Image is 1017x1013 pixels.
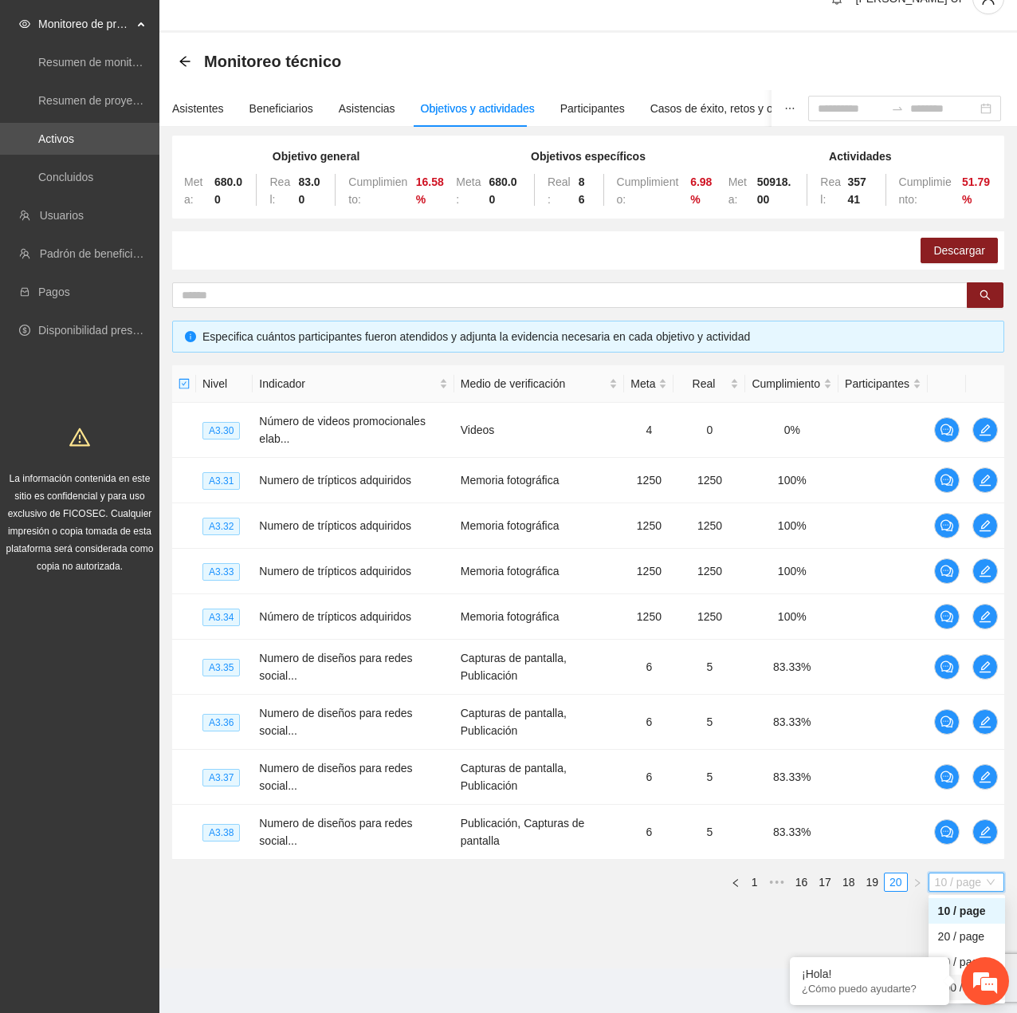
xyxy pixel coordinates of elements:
[673,640,745,695] td: 5
[454,594,625,640] td: Memoria fotográfica
[624,594,673,640] td: 1250
[802,968,937,980] div: ¡Hola!
[38,56,155,69] a: Resumen de monitoreo
[972,654,998,680] button: edit
[673,365,745,403] th: Real
[745,805,838,860] td: 83.33%
[745,403,838,458] td: 0%
[269,175,290,206] span: Real:
[202,824,240,842] span: A3.38
[938,953,995,971] div: 50 / page
[934,417,960,443] button: comment
[933,242,985,259] span: Descargar
[929,924,1005,949] div: 20 / page
[745,503,838,549] td: 100%
[259,817,412,847] span: Numero de diseños para redes social...
[973,424,997,436] span: edit
[891,102,904,115] span: swap-right
[790,873,814,892] li: 16
[40,209,84,222] a: Usuarios
[624,458,673,503] td: 1250
[690,175,712,206] strong: 6.98 %
[745,365,838,403] th: Cumplimiento
[624,805,673,860] td: 6
[38,171,93,183] a: Concluidos
[973,565,997,577] span: edit
[847,175,866,206] strong: 35741
[259,415,426,445] span: Número de videos promocionales elab...
[560,100,625,117] div: Participantes
[884,873,908,892] li: 20
[891,102,904,115] span: to
[934,467,960,493] button: comment
[489,175,516,206] strong: 680.00
[548,175,571,206] span: Real:
[845,375,909,392] span: Participantes
[861,873,883,891] a: 19
[624,750,673,805] td: 6
[791,873,813,891] a: 16
[972,467,998,493] button: edit
[19,18,30,30] span: eye
[454,750,625,805] td: Capturas de pantalla, Publicación
[202,659,240,676] span: A3.35
[972,764,998,790] button: edit
[757,175,791,206] strong: 50918.00
[745,594,838,640] td: 100%
[772,90,808,127] button: ellipsis
[8,436,304,491] textarea: Escriba su mensaje y pulse “Intro”
[728,175,747,206] span: Meta:
[972,604,998,629] button: edit
[624,695,673,750] td: 6
[908,873,927,892] li: Next Page
[934,513,960,538] button: comment
[913,878,922,888] span: right
[253,503,454,549] td: Numero de trípticos adquiridos
[921,238,998,263] button: Descargar
[973,771,997,783] span: edit
[204,49,341,74] span: Monitoreo técnico
[454,365,625,403] th: Medio de verificación
[38,94,209,107] a: Resumen de proyectos aprobados
[179,378,190,389] span: check-square
[764,873,790,892] span: •••
[339,100,395,117] div: Asistencias
[624,640,673,695] td: 6
[784,103,795,114] span: ellipsis
[83,81,268,102] div: Chatee con nosotros ahora
[38,8,132,40] span: Monitoreo de proyectos
[630,375,655,392] span: Meta
[838,873,860,891] a: 18
[650,100,820,117] div: Casos de éxito, retos y obstáculos
[624,503,673,549] td: 1250
[579,175,585,206] strong: 86
[752,375,820,392] span: Cumplimiento
[202,769,240,786] span: A3.37
[673,549,745,594] td: 1250
[745,873,764,892] li: 1
[829,150,892,163] strong: Actividades
[908,873,927,892] button: right
[38,324,175,337] a: Disponibilidad presupuestal
[253,458,454,503] td: Numero de trípticos adquiridos
[973,519,997,532] span: edit
[348,175,407,206] span: Cumplimiento:
[973,715,997,728] span: edit
[673,695,745,750] td: 5
[745,750,838,805] td: 83.33%
[934,654,960,680] button: comment
[454,640,625,695] td: Capturas de pantalla, Publicación
[673,805,745,860] td: 5
[454,458,625,503] td: Memoria fotográfica
[253,365,454,403] th: Indicador
[185,331,196,342] span: info-circle
[938,928,995,945] div: 20 / page
[929,898,1005,924] div: 10 / page
[814,873,836,891] a: 17
[531,150,646,163] strong: Objetivos específicos
[673,594,745,640] td: 1250
[454,549,625,594] td: Memoria fotográfica
[202,609,240,626] span: A3.34
[249,100,313,117] div: Beneficiarios
[69,427,90,447] span: warning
